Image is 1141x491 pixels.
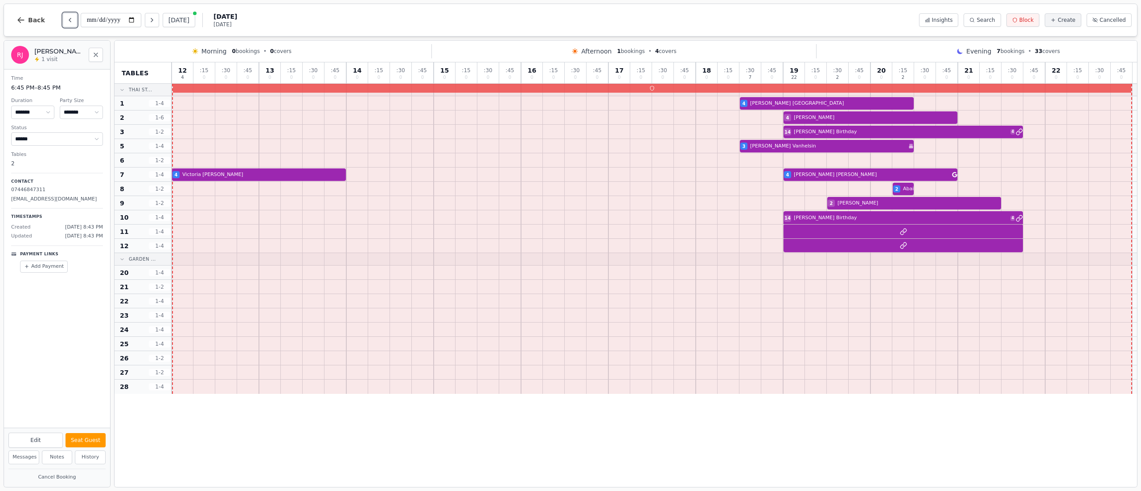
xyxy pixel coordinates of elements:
span: 0 [290,75,293,80]
span: 4 [175,172,178,178]
span: : 15 [287,68,296,73]
span: 1 - 4 [149,312,170,319]
dt: Duration [11,97,54,105]
span: 0 [1120,75,1123,80]
span: 0 [640,75,642,80]
span: 0 [814,75,817,80]
dt: Time [11,75,103,82]
span: : 45 [680,68,689,73]
span: 21 [120,282,128,291]
span: : 15 [636,68,645,73]
span: 20 [120,268,128,277]
span: 4 [786,172,789,178]
span: : 30 [1008,68,1016,73]
span: • [263,48,267,55]
span: 1 - 4 [149,340,170,348]
span: 20 [877,67,886,74]
span: 14 [784,215,791,221]
span: 14 [353,67,361,74]
span: bookings [232,48,259,55]
span: : 45 [418,68,427,73]
span: 0 [378,75,380,80]
span: 0 [727,75,730,80]
span: Block [1019,16,1034,24]
span: : 45 [593,68,601,73]
span: bookings [997,48,1024,55]
span: 16 [528,67,536,74]
span: 0 [705,75,708,80]
span: 1 - 4 [149,242,170,250]
span: Afternoon [581,47,612,56]
span: Cancelled [1100,16,1126,24]
span: 10 [120,213,128,222]
span: 1 - 4 [149,326,170,333]
span: [PERSON_NAME] [PERSON_NAME] [794,171,950,179]
p: Contact [11,179,103,185]
span: 22 [1052,67,1060,74]
button: Notes [42,450,73,464]
span: 7 [749,75,751,80]
span: : 45 [243,68,252,73]
span: 1 - 2 [149,128,170,135]
span: 2 [830,200,833,207]
span: 25 [120,340,128,348]
span: 1 - 2 [149,200,170,207]
span: 1 - 4 [149,269,170,276]
span: : 30 [833,68,841,73]
span: 4 [786,115,789,121]
span: [PERSON_NAME] Birthday [794,214,1009,222]
span: Updated [11,233,32,240]
span: 1 - 6 [149,114,170,121]
span: [DATE] [213,21,237,28]
span: 27 [120,368,128,377]
span: 28 [120,382,128,391]
span: 1 - 4 [149,383,170,390]
span: : 15 [200,68,208,73]
span: : 30 [746,68,754,73]
span: 0 [683,75,686,80]
span: 0 [232,48,235,54]
button: Close [89,48,103,62]
span: [PERSON_NAME] [GEOGRAPHIC_DATA] [750,100,914,107]
span: : 30 [484,68,492,73]
span: 0 [552,75,555,80]
span: 0 [1076,75,1079,80]
button: [DATE] [163,13,195,27]
span: 0 [225,75,227,80]
span: Search [977,16,995,24]
span: 1 - 2 [149,157,170,164]
span: 6 [120,156,124,165]
span: : 30 [658,68,667,73]
span: Back [28,17,45,23]
span: 7 [997,48,1000,54]
span: 1 - 4 [149,298,170,305]
span: 0 [443,75,446,80]
span: 1 - 4 [149,100,170,107]
span: 2 [120,113,124,122]
span: : 45 [505,68,514,73]
button: Messages [8,450,39,464]
span: bookings [617,48,644,55]
span: Victoria [PERSON_NAME] [182,171,346,179]
span: : 15 [1073,68,1082,73]
span: : 30 [571,68,579,73]
span: 0 [661,75,664,80]
span: 14 [784,129,791,135]
dd: 2 [11,160,103,168]
span: 17 [615,67,624,74]
div: RJ [11,46,29,64]
span: 0 [618,75,620,80]
span: 0 [1098,75,1101,80]
span: 0 [465,75,468,80]
span: 0 [1055,75,1057,80]
span: 0 [487,75,489,80]
span: 0 [246,75,249,80]
span: : 30 [1095,68,1104,73]
span: : 15 [811,68,820,73]
span: 2 [902,75,904,80]
span: : 45 [942,68,951,73]
span: 13 [266,67,274,74]
p: Timestamps [11,214,103,220]
button: Add Payment [20,261,68,273]
span: covers [655,48,677,55]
